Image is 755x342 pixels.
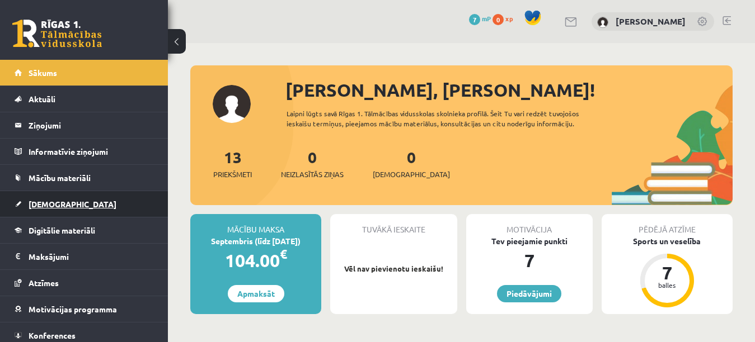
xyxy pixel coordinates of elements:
[497,285,561,302] a: Piedāvājumi
[15,296,154,322] a: Motivācijas programma
[336,263,451,274] p: Vēl nav pievienotu ieskaišu!
[190,235,321,247] div: Septembris (līdz [DATE])
[29,94,55,104] span: Aktuāli
[15,112,154,138] a: Ziņojumi
[466,214,593,235] div: Motivācija
[280,246,287,262] span: €
[15,191,154,217] a: [DEMOGRAPHIC_DATA]
[29,278,59,288] span: Atzīmes
[29,112,154,138] legend: Ziņojumi
[281,147,344,180] a: 0Neizlasītās ziņas
[493,14,504,25] span: 0
[287,108,612,129] div: Laipni lūgts savā Rīgas 1. Tālmācības vidusskolas skolnieka profilā. Šeit Tu vari redzēt tuvojošo...
[285,77,733,103] div: [PERSON_NAME], [PERSON_NAME]!
[190,247,321,274] div: 104.00
[29,68,57,78] span: Sākums
[330,214,457,235] div: Tuvākā ieskaite
[466,235,593,247] div: Tev pieejamie punkti
[493,14,518,23] a: 0 xp
[602,235,733,247] div: Sports un veselība
[602,235,733,309] a: Sports un veselība 7 balles
[597,17,608,28] img: Elizabete Priedoliņa
[373,169,450,180] span: [DEMOGRAPHIC_DATA]
[373,147,450,180] a: 0[DEMOGRAPHIC_DATA]
[29,304,117,314] span: Motivācijas programma
[650,264,684,282] div: 7
[228,285,284,302] a: Apmaksāt
[616,16,686,27] a: [PERSON_NAME]
[505,14,513,23] span: xp
[650,282,684,288] div: balles
[190,214,321,235] div: Mācību maksa
[15,217,154,243] a: Digitālie materiāli
[29,330,76,340] span: Konferences
[15,270,154,296] a: Atzīmes
[466,247,593,274] div: 7
[29,139,154,164] legend: Informatīvie ziņojumi
[15,244,154,269] a: Maksājumi
[213,147,252,180] a: 13Priekšmeti
[15,165,154,191] a: Mācību materiāli
[29,225,95,235] span: Digitālie materiāli
[15,86,154,112] a: Aktuāli
[29,199,116,209] span: [DEMOGRAPHIC_DATA]
[29,173,91,183] span: Mācību materiāli
[15,139,154,164] a: Informatīvie ziņojumi
[281,169,344,180] span: Neizlasītās ziņas
[469,14,491,23] a: 7 mP
[482,14,491,23] span: mP
[213,169,252,180] span: Priekšmeti
[29,244,154,269] legend: Maksājumi
[602,214,733,235] div: Pēdējā atzīme
[12,20,102,47] a: Rīgas 1. Tālmācības vidusskola
[15,60,154,85] a: Sākums
[469,14,480,25] span: 7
